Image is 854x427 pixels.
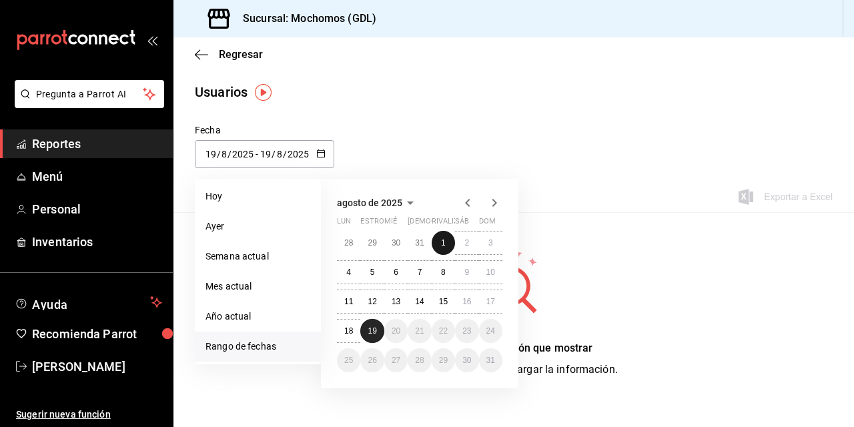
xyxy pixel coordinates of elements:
[479,217,496,231] abbr: domingo
[392,238,400,248] abbr: 30 de julio de 2025
[272,149,276,159] span: /
[360,217,402,231] abbr: martes
[384,260,408,284] button: 6 de agosto de 2025
[346,268,351,277] abbr: 4 de agosto de 2025
[479,260,502,284] button: 10 de agosto de 2025
[344,356,353,365] abbr: 25 de agosto de 2025
[408,260,431,284] button: 7 de agosto de 2025
[394,268,398,277] abbr: 6 de agosto de 2025
[370,268,375,277] abbr: 5 de agosto de 2025
[32,327,137,341] font: Recomienda Parrot
[455,260,478,284] button: 9 de agosto de 2025
[260,149,272,159] input: Día
[195,302,321,332] li: Año actual
[486,268,495,277] abbr: 10 de agosto de 2025
[441,238,446,248] abbr: 1 de agosto de 2025
[486,356,495,365] abbr: 31 de agosto de 2025
[195,181,321,211] li: Hoy
[462,297,471,306] abbr: 16 de agosto de 2025
[408,319,431,343] button: 21 de agosto de 2025
[384,319,408,343] button: 20 de agosto de 2025
[415,238,424,248] abbr: 31 de julio de 2025
[486,297,495,306] abbr: 17 de agosto de 2025
[232,11,376,27] h3: Sucursal: Mochomos (GDL)
[486,326,495,336] abbr: 24 de agosto de 2025
[415,297,424,306] abbr: 14 de agosto de 2025
[360,290,384,314] button: 12 de agosto de 2025
[455,348,478,372] button: 30 de agosto de 2025
[232,149,254,159] input: Año
[384,290,408,314] button: 13 de agosto de 2025
[337,348,360,372] button: 25 de agosto de 2025
[368,356,376,365] abbr: 26 de agosto de 2025
[283,149,287,159] span: /
[287,149,310,159] input: Año
[344,326,353,336] abbr: 18 de agosto de 2025
[360,260,384,284] button: 5 de agosto de 2025
[337,195,418,211] button: agosto de 2025
[462,326,471,336] abbr: 23 de agosto de 2025
[360,348,384,372] button: 26 de agosto de 2025
[195,332,321,362] li: Rango de fechas
[455,319,478,343] button: 23 de agosto de 2025
[256,149,258,159] span: -
[408,348,431,372] button: 28 de agosto de 2025
[392,326,400,336] abbr: 20 de agosto de 2025
[384,231,408,255] button: 30 de julio de 2025
[455,231,478,255] button: 2 de agosto de 2025
[455,290,478,314] button: 16 de agosto de 2025
[217,149,221,159] span: /
[337,217,351,231] abbr: lunes
[337,197,402,208] span: agosto de 2025
[392,356,400,365] abbr: 27 de agosto de 2025
[432,231,455,255] button: 1 de agosto de 2025
[368,326,376,336] abbr: 19 de agosto de 2025
[337,319,360,343] button: 18 de agosto de 2025
[439,356,448,365] abbr: 29 de agosto de 2025
[455,217,469,231] abbr: sábado
[32,360,125,374] font: [PERSON_NAME]
[479,290,502,314] button: 17 de agosto de 2025
[205,149,217,159] input: Día
[384,217,397,231] abbr: miércoles
[408,217,486,231] abbr: jueves
[384,348,408,372] button: 27 de agosto de 2025
[432,319,455,343] button: 22 de agosto de 2025
[195,123,334,137] div: Fecha
[195,82,248,102] div: Usuarios
[344,297,353,306] abbr: 11 de agosto de 2025
[368,238,376,248] abbr: 29 de julio de 2025
[337,290,360,314] button: 11 de agosto de 2025
[432,260,455,284] button: 8 de agosto de 2025
[432,217,468,231] abbr: viernes
[337,260,360,284] button: 4 de agosto de 2025
[488,238,493,248] abbr: 3 de agosto de 2025
[32,235,93,249] font: Inventarios
[479,231,502,255] button: 3 de agosto de 2025
[415,356,424,365] abbr: 28 de agosto de 2025
[219,48,263,61] span: Regresar
[439,326,448,336] abbr: 22 de agosto de 2025
[408,290,431,314] button: 14 de agosto de 2025
[408,231,431,255] button: 31 de julio de 2025
[32,137,81,151] font: Reportes
[462,356,471,365] abbr: 30 de agosto de 2025
[368,297,376,306] abbr: 12 de agosto de 2025
[195,272,321,302] li: Mes actual
[344,238,353,248] abbr: 28 de julio de 2025
[36,87,143,101] span: Pregunta a Parrot AI
[255,84,272,101] img: Marcador de información sobre herramientas
[276,149,283,159] input: Mes
[418,268,422,277] abbr: 7 de agosto de 2025
[464,238,469,248] abbr: 2 de agosto de 2025
[441,268,446,277] abbr: 8 de agosto de 2025
[415,326,424,336] abbr: 21 de agosto de 2025
[432,348,455,372] button: 29 de agosto de 2025
[479,319,502,343] button: 24 de agosto de 2025
[16,409,111,420] font: Sugerir nueva función
[439,297,448,306] abbr: 15 de agosto de 2025
[195,242,321,272] li: Semana actual
[464,268,469,277] abbr: 9 de agosto de 2025
[32,202,81,216] font: Personal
